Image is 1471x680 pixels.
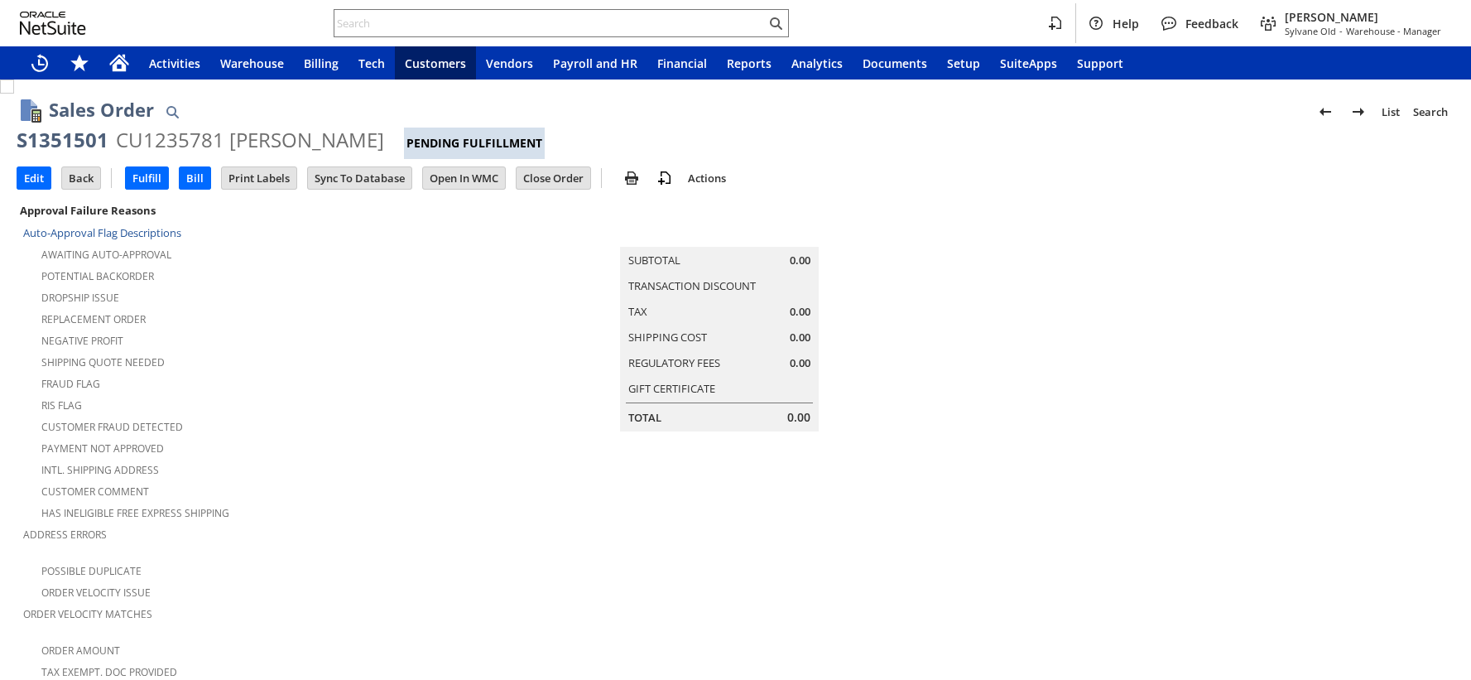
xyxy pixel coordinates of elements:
a: Gift Certificate [628,381,715,396]
a: SuiteApps [990,46,1067,80]
a: Auto-Approval Flag Descriptions [23,225,181,240]
a: Actions [681,171,733,186]
a: Tax Exempt. Doc Provided [41,665,177,679]
h1: Sales Order [49,96,154,123]
span: Customers [405,55,466,71]
a: Address Errors [23,528,107,542]
span: Warehouse [220,55,284,71]
a: Transaction Discount [628,278,756,293]
a: Intl. Shipping Address [41,463,159,477]
a: Home [99,46,139,80]
span: Activities [149,55,200,71]
a: Shipping Cost [628,330,707,345]
span: 0.00 [790,253,810,268]
a: Awaiting Auto-Approval [41,248,171,262]
a: Warehouse [210,46,294,80]
span: 0.00 [790,355,810,371]
span: 0.00 [790,330,810,345]
a: Order Velocity Matches [23,607,152,621]
a: List [1375,99,1406,125]
a: Has Ineligible Free Express Shipping [41,506,229,520]
input: Fulfill [126,167,168,189]
img: Next [1348,102,1368,122]
img: print.svg [622,168,642,188]
span: 0.00 [787,409,810,426]
span: SuiteApps [1000,55,1057,71]
a: Customer Comment [41,485,149,499]
img: Previous [1315,102,1335,122]
a: Potential Backorder [41,269,154,283]
input: Search [334,13,766,33]
input: Sync To Database [308,167,411,189]
a: Documents [853,46,937,80]
span: Help [1113,16,1139,31]
svg: logo [20,12,86,35]
a: Shipping Quote Needed [41,355,165,369]
div: Shortcuts [60,46,99,80]
span: Feedback [1185,16,1238,31]
svg: Search [766,13,786,33]
span: Analytics [791,55,843,71]
div: Pending Fulfillment [404,128,545,159]
a: Replacement Order [41,312,146,326]
a: Search [1406,99,1454,125]
a: Negative Profit [41,334,123,348]
a: Vendors [476,46,543,80]
span: Billing [304,55,339,71]
a: Subtotal [628,253,680,268]
a: Billing [294,46,349,80]
a: Customers [395,46,476,80]
a: Total [628,410,661,425]
svg: Shortcuts [70,53,89,73]
span: Reports [727,55,772,71]
svg: Home [109,53,129,73]
a: Tech [349,46,395,80]
a: Setup [937,46,990,80]
input: Edit [17,167,50,189]
span: Financial [657,55,707,71]
a: Order Velocity Issue [41,586,151,600]
a: Tax [628,304,647,319]
a: Order Amount [41,644,120,658]
span: Sylvane Old [1285,25,1336,37]
a: Payment not approved [41,441,164,456]
span: Tech [358,55,385,71]
a: Reports [717,46,781,80]
span: Documents [863,55,927,71]
div: S1351501 [17,127,108,153]
span: Setup [947,55,980,71]
caption: Summary [620,220,819,247]
input: Back [62,167,100,189]
img: add-record.svg [655,168,675,188]
a: Dropship Issue [41,291,119,305]
a: Customer Fraud Detected [41,420,183,434]
a: Payroll and HR [543,46,647,80]
img: Quick Find [162,102,182,122]
a: Activities [139,46,210,80]
span: Support [1077,55,1123,71]
input: Open In WMC [423,167,505,189]
input: Close Order [517,167,590,189]
a: Recent Records [20,46,60,80]
span: 0.00 [790,304,810,320]
a: Regulatory Fees [628,355,720,370]
span: [PERSON_NAME] [1285,9,1441,25]
span: Warehouse - Manager [1346,25,1441,37]
div: CU1235781 [PERSON_NAME] [116,127,384,153]
a: Analytics [781,46,853,80]
span: - [1339,25,1343,37]
a: Fraud Flag [41,377,100,391]
input: Bill [180,167,210,189]
span: Payroll and HR [553,55,637,71]
svg: Recent Records [30,53,50,73]
a: Support [1067,46,1133,80]
span: Vendors [486,55,533,71]
a: Financial [647,46,717,80]
div: Approval Failure Reasons [17,200,489,221]
a: Possible Duplicate [41,564,142,578]
a: RIS flag [41,398,82,412]
input: Print Labels [222,167,296,189]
